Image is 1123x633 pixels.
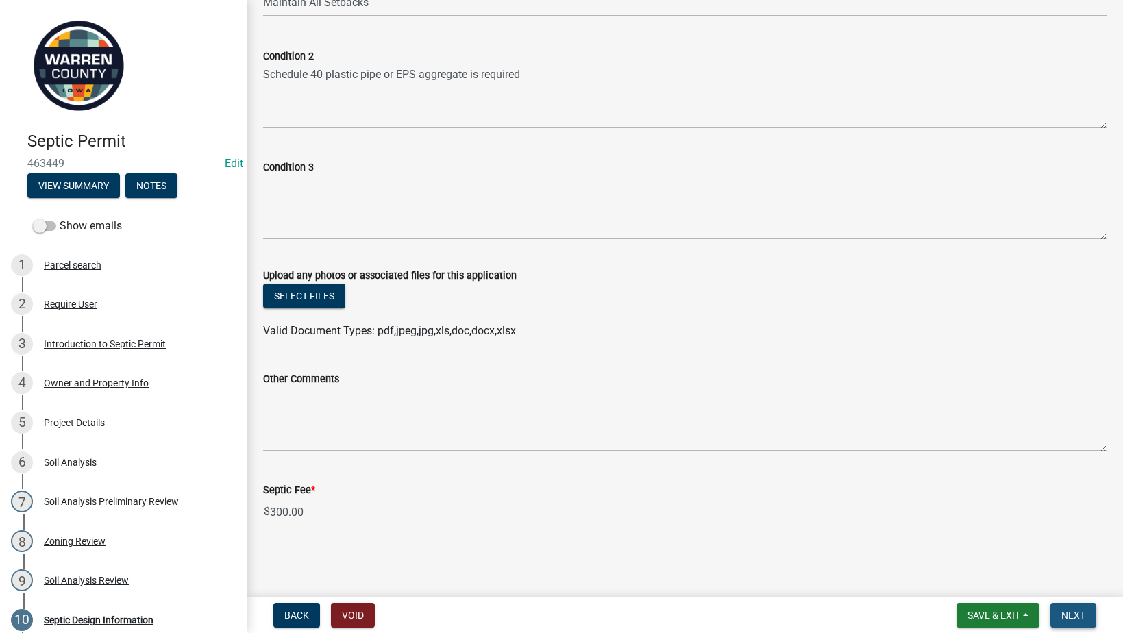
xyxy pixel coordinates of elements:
div: 6 [11,451,33,473]
label: Condition 3 [263,163,314,173]
label: Septic Fee [263,486,315,495]
div: 8 [11,530,33,552]
wm-modal-confirm: Summary [27,181,120,192]
div: Soil Analysis Preliminary Review [44,497,179,506]
a: Edit [225,157,243,170]
span: Next [1061,610,1085,621]
div: Project Details [44,418,105,427]
div: Septic Design Information [44,615,153,625]
button: Select files [263,284,345,308]
div: Zoning Review [44,536,106,546]
span: Back [284,610,309,621]
button: View Summary [27,173,120,198]
div: Parcel search [44,260,101,270]
div: 5 [11,412,33,434]
button: Back [273,603,320,628]
img: Warren County, Iowa [27,14,130,117]
wm-modal-confirm: Notes [125,181,177,192]
button: Next [1050,603,1096,628]
div: 10 [11,609,33,631]
div: 7 [11,491,33,512]
span: Save & Exit [967,610,1020,621]
label: Condition 2 [263,52,314,62]
span: $ [263,498,271,526]
button: Void [331,603,375,628]
span: Valid Document Types: pdf,jpeg,jpg,xls,doc,docx,xlsx [263,324,516,337]
h4: Septic Permit [27,132,236,151]
label: Show emails [33,218,122,234]
div: 2 [11,293,33,315]
div: 3 [11,333,33,355]
wm-modal-confirm: Edit Application Number [225,157,243,170]
div: Soil Analysis [44,458,97,467]
div: 1 [11,254,33,276]
div: Owner and Property Info [44,378,149,388]
div: Soil Analysis Review [44,575,129,585]
label: Upload any photos or associated files for this application [263,271,517,281]
div: Require User [44,299,97,309]
button: Notes [125,173,177,198]
button: Save & Exit [957,603,1039,628]
div: 9 [11,569,33,591]
label: Other Comments [263,375,339,384]
span: 463449 [27,157,219,170]
div: 4 [11,372,33,394]
div: Introduction to Septic Permit [44,339,166,349]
